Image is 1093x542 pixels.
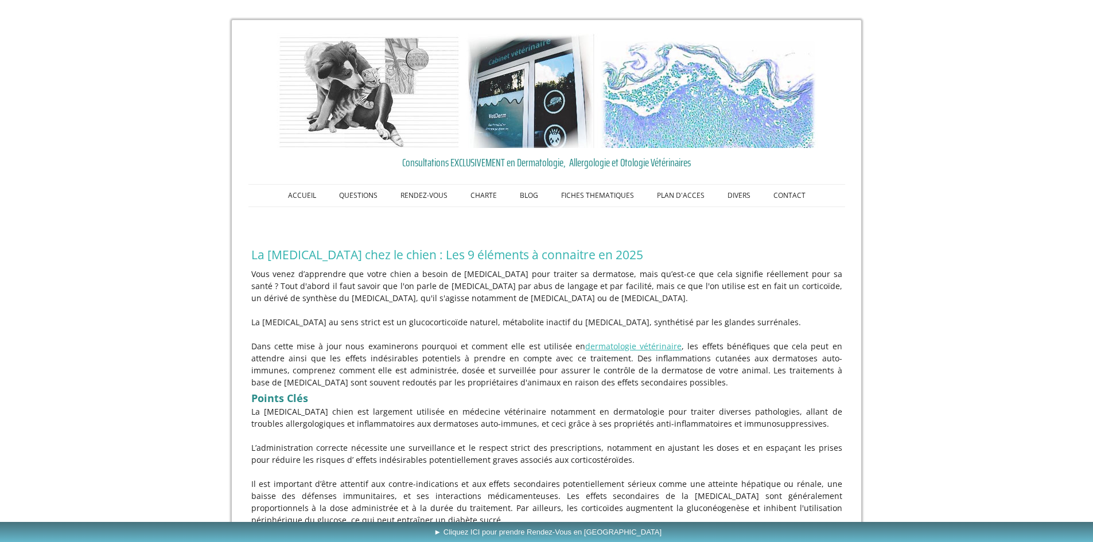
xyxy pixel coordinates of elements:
[251,268,842,304] p: Vous venez d’apprendre que votre chien a besoin de [MEDICAL_DATA] pour traiter sa dermatose, mais...
[434,528,662,536] span: ► Cliquez ICI pour prendre Rendez-Vous en [GEOGRAPHIC_DATA]
[277,185,328,206] a: ACCUEIL
[508,185,550,206] a: BLOG
[459,185,508,206] a: CHARTE
[762,185,817,206] a: CONTACT
[328,185,389,206] a: QUESTIONS
[716,185,762,206] a: DIVERS
[251,442,842,466] p: L’administration correcte nécessite une surveillance et le respect strict des prescriptions, nota...
[550,185,645,206] a: FICHES THEMATIQUES
[645,185,716,206] a: PLAN D'ACCES
[251,340,842,388] p: Dans cette mise à jour nous examinerons pourquoi et comment elle est utilisée en , les effets bén...
[251,478,842,526] p: Il est important d’être attentif aux contre-indications et aux effets secondaires potentiellement...
[585,341,682,352] a: dermatologie vétérinaire
[389,185,459,206] a: RENDEZ-VOUS
[251,405,842,430] p: La [MEDICAL_DATA] chien est largement utilisée en médecine vétérinaire notamment en dermatologie ...
[251,316,842,328] p: La [MEDICAL_DATA] au sens strict est un glucocorticoïde naturel, métabolite inactif du [MEDICAL_D...
[251,247,842,262] h1: La [MEDICAL_DATA] chez le chien : Les 9 éléments à connaitre en 2025
[251,391,308,405] strong: Points Clés
[251,154,842,171] a: Consultations EXCLUSIVEMENT en Dermatologie, Allergologie et Otologie Vétérinaires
